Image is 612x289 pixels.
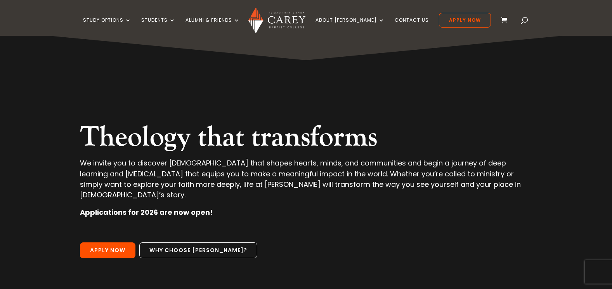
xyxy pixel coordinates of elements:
a: Why choose [PERSON_NAME]? [139,242,257,259]
h2: Theology that transforms [80,120,532,158]
p: We invite you to discover [DEMOGRAPHIC_DATA] that shapes hearts, minds, and communities and begin... [80,158,532,207]
img: Carey Baptist College [248,7,305,33]
a: Contact Us [395,17,429,36]
a: Apply Now [80,242,135,259]
a: Study Options [83,17,131,36]
strong: Applications for 2026 are now open! [80,207,213,217]
a: Apply Now [439,13,491,28]
a: Alumni & Friends [186,17,240,36]
a: About [PERSON_NAME] [316,17,385,36]
a: Students [141,17,175,36]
